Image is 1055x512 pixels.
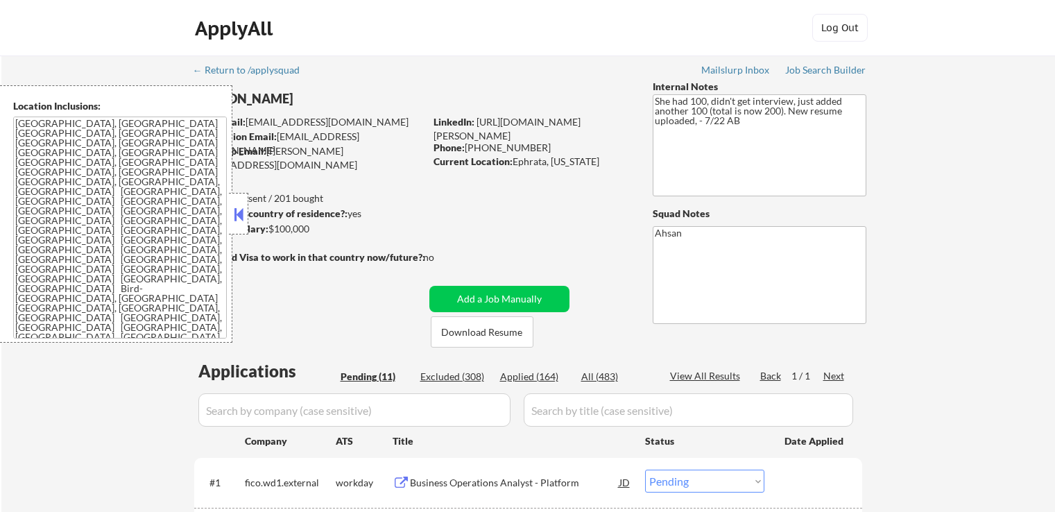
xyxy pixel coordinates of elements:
[420,370,490,384] div: Excluded (308)
[13,99,227,113] div: Location Inclusions:
[341,370,410,384] div: Pending (11)
[524,393,853,427] input: Search by title (case sensitive)
[194,222,424,236] div: $100,000
[194,207,420,221] div: yes
[434,116,581,142] a: [URL][DOMAIN_NAME][PERSON_NAME]
[393,434,632,448] div: Title
[812,14,868,42] button: Log Out
[645,428,764,453] div: Status
[434,142,465,153] strong: Phone:
[784,434,846,448] div: Date Applied
[431,316,533,348] button: Download Resume
[823,369,846,383] div: Next
[500,370,569,384] div: Applied (164)
[198,363,336,379] div: Applications
[434,155,513,167] strong: Current Location:
[785,65,866,75] div: Job Search Builder
[193,65,313,75] div: ← Return to /applysquad
[195,130,424,157] div: [EMAIL_ADDRESS][DOMAIN_NAME]
[198,393,511,427] input: Search by company (case sensitive)
[194,90,479,108] div: [PERSON_NAME]
[410,476,619,490] div: Business Operations Analyst - Platform
[653,207,866,221] div: Squad Notes
[194,207,348,219] strong: Can work in country of residence?:
[195,115,424,129] div: [EMAIL_ADDRESS][DOMAIN_NAME]
[193,65,313,78] a: ← Return to /applysquad
[785,65,866,78] a: Job Search Builder
[653,80,866,94] div: Internal Notes
[194,251,425,263] strong: Will need Visa to work in that country now/future?:
[434,155,630,169] div: Ephrata, [US_STATE]
[434,141,630,155] div: [PHONE_NUMBER]
[423,250,463,264] div: no
[195,17,277,40] div: ApplyAll
[336,434,393,448] div: ATS
[760,369,782,383] div: Back
[194,144,424,171] div: [PERSON_NAME][EMAIL_ADDRESS][DOMAIN_NAME]
[336,476,393,490] div: workday
[670,369,744,383] div: View All Results
[434,116,474,128] strong: LinkedIn:
[194,191,424,205] div: 164 sent / 201 bought
[245,434,336,448] div: Company
[429,286,569,312] button: Add a Job Manually
[701,65,771,75] div: Mailslurp Inbox
[245,476,336,490] div: fico.wd1.external
[791,369,823,383] div: 1 / 1
[209,476,234,490] div: #1
[618,470,632,495] div: JD
[581,370,651,384] div: All (483)
[701,65,771,78] a: Mailslurp Inbox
